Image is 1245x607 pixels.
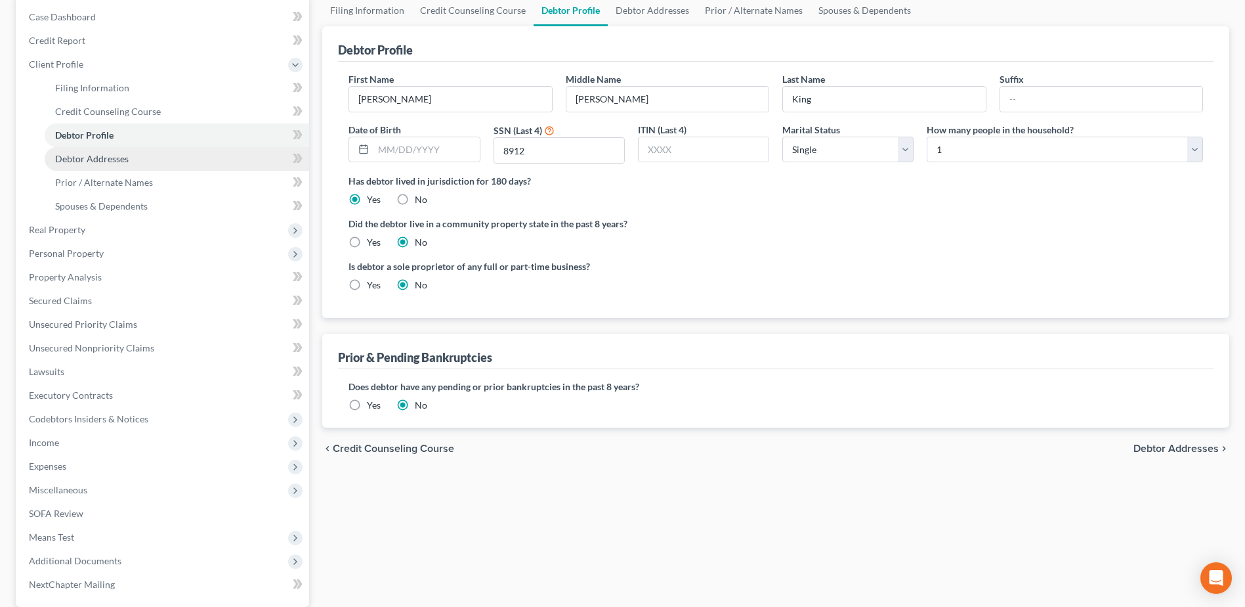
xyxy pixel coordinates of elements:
[29,579,115,590] span: NextChapter Mailing
[18,384,309,407] a: Executory Contracts
[566,87,769,112] input: M.I
[29,271,102,282] span: Property Analysis
[45,147,309,171] a: Debtor Addresses
[29,413,148,424] span: Codebtors Insiders & Notices
[18,265,309,289] a: Property Analysis
[348,380,1203,393] label: Does debtor have any pending or prior bankruptcies in the past 8 years?
[18,360,309,384] a: Lawsuits
[18,502,309,526] a: SOFA Review
[782,123,840,137] label: Marital Status
[45,171,309,194] a: Prior / Alternate Names
[367,279,381,292] label: Yes
[55,129,114,141] span: Debtor Profile
[373,137,479,162] input: MM/DD/YYYY
[29,531,74,543] span: Means Test
[1133,443,1219,454] span: Debtor Addresses
[782,72,825,86] label: Last Name
[322,443,454,454] button: chevron_left Credit Counseling Course
[415,279,427,292] label: No
[639,137,769,162] input: XXXX
[783,87,985,112] input: --
[29,484,87,495] span: Miscellaneous
[638,123,686,137] label: ITIN (Last 4)
[348,174,1203,188] label: Has debtor lived in jurisdiction for 180 days?
[415,236,427,249] label: No
[29,508,83,519] span: SOFA Review
[55,153,129,164] span: Debtor Addresses
[29,319,137,330] span: Unsecured Priority Claims
[494,138,624,163] input: XXXX
[45,194,309,218] a: Spouses & Dependents
[29,437,59,448] span: Income
[55,177,153,188] span: Prior / Alternate Names
[45,76,309,100] a: Filing Information
[349,87,551,112] input: --
[927,123,1074,137] label: How many people in the household?
[55,106,161,117] span: Credit Counseling Course
[55,82,129,93] span: Filing Information
[29,390,113,401] span: Executory Contracts
[333,443,454,454] span: Credit Counseling Course
[1000,87,1202,112] input: --
[29,11,96,22] span: Case Dashboard
[29,295,92,306] span: Secured Claims
[348,259,769,273] label: Is debtor a sole proprietor of any full or part-time business?
[18,313,309,336] a: Unsecured Priority Claims
[29,342,154,353] span: Unsecured Nonpriority Claims
[18,5,309,29] a: Case Dashboard
[1000,72,1024,86] label: Suffix
[1133,443,1229,454] button: Debtor Addresses chevron_right
[18,336,309,360] a: Unsecured Nonpriority Claims
[18,289,309,313] a: Secured Claims
[29,224,85,235] span: Real Property
[338,42,413,58] div: Debtor Profile
[367,236,381,249] label: Yes
[415,399,427,412] label: No
[29,555,121,566] span: Additional Documents
[29,461,66,472] span: Expenses
[566,72,621,86] label: Middle Name
[415,193,427,206] label: No
[348,217,1203,231] label: Did the debtor live in a community property state in the past 8 years?
[18,573,309,596] a: NextChapter Mailing
[29,366,64,377] span: Lawsuits
[29,248,104,259] span: Personal Property
[1200,562,1232,594] div: Open Intercom Messenger
[29,35,85,46] span: Credit Report
[45,124,309,147] a: Debtor Profile
[348,123,401,137] label: Date of Birth
[338,349,492,365] div: Prior & Pending Bankruptcies
[494,124,542,137] label: SSN (Last 4)
[367,399,381,412] label: Yes
[1219,443,1229,454] i: chevron_right
[348,72,394,86] label: First Name
[18,29,309,53] a: Credit Report
[367,193,381,206] label: Yes
[29,58,83,70] span: Client Profile
[55,200,148,212] span: Spouses & Dependents
[45,100,309,124] a: Credit Counseling Course
[322,443,333,454] i: chevron_left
